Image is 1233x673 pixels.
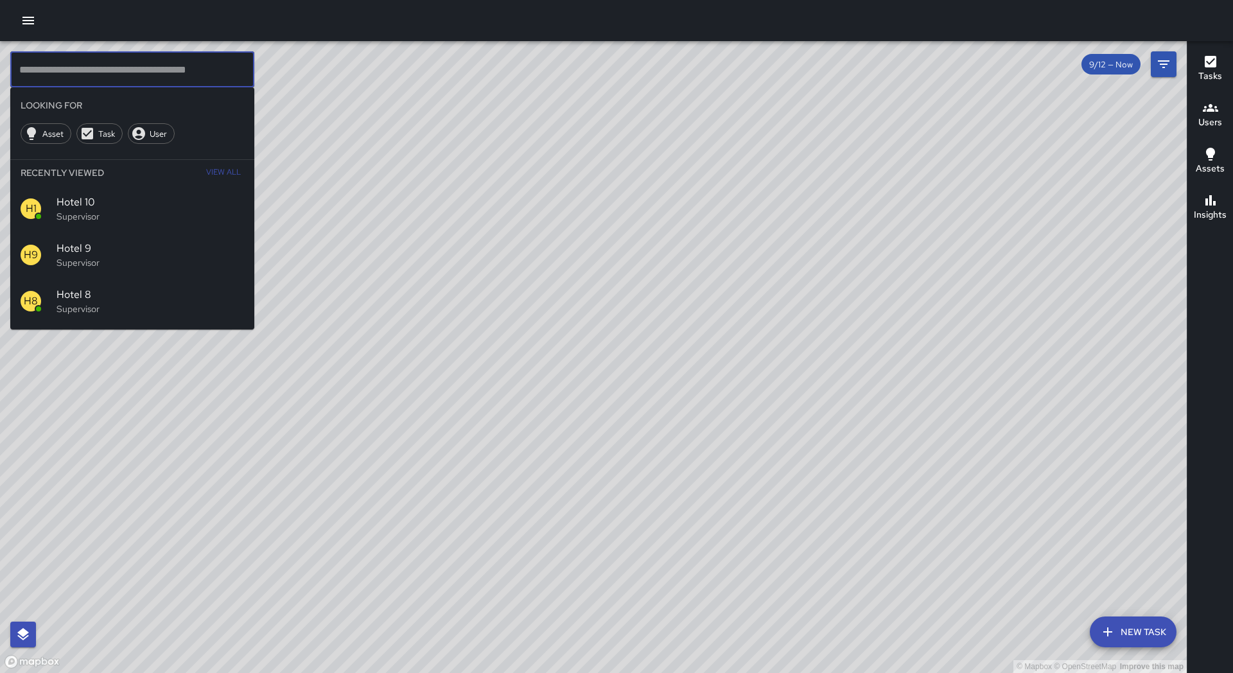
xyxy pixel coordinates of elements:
[1198,116,1222,130] h6: Users
[1187,46,1233,92] button: Tasks
[21,123,71,144] div: Asset
[1151,51,1176,77] button: Filters
[91,128,122,139] span: Task
[10,92,254,118] li: Looking For
[1196,162,1225,176] h6: Assets
[1194,208,1227,222] h6: Insights
[24,293,38,309] p: H8
[10,186,254,232] div: H1Hotel 10Supervisor
[57,256,244,269] p: Supervisor
[76,123,123,144] div: Task
[1187,92,1233,139] button: Users
[10,232,254,278] div: H9Hotel 9Supervisor
[26,201,37,216] p: H1
[1198,69,1222,83] h6: Tasks
[143,128,174,139] span: User
[1081,59,1141,70] span: 9/12 — Now
[57,195,244,210] span: Hotel 10
[1187,185,1233,231] button: Insights
[24,247,38,263] p: H9
[10,160,254,186] li: Recently Viewed
[128,123,175,144] div: User
[203,160,244,186] button: View All
[57,210,244,223] p: Supervisor
[206,162,241,183] span: View All
[10,278,254,324] div: H8Hotel 8Supervisor
[1187,139,1233,185] button: Assets
[35,128,71,139] span: Asset
[57,302,244,315] p: Supervisor
[57,287,244,302] span: Hotel 8
[1090,616,1176,647] button: New Task
[57,241,244,256] span: Hotel 9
